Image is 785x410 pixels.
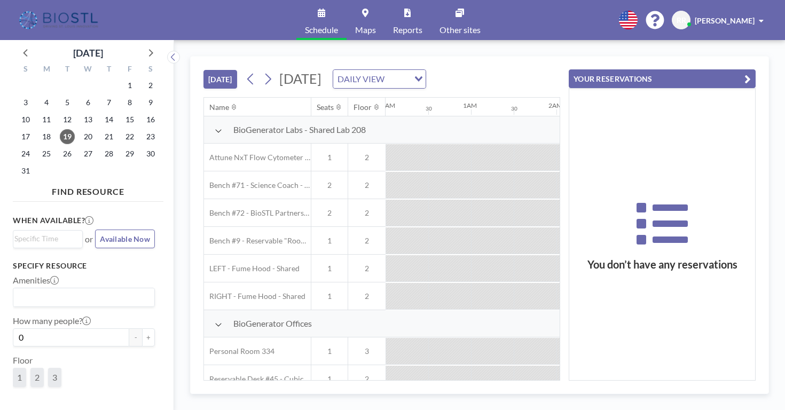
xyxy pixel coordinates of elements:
span: Saturday, August 16, 2025 [143,112,158,127]
span: Friday, August 8, 2025 [122,95,137,110]
div: 30 [511,105,517,112]
button: + [142,328,155,346]
span: Bench #71 - Science Coach - BioSTL Bench [204,180,311,190]
span: 2 [348,291,386,301]
span: 2 [348,180,386,190]
button: Available Now [95,230,155,248]
span: Monday, August 18, 2025 [39,129,54,144]
span: Tuesday, August 5, 2025 [60,95,75,110]
div: Search for option [13,288,154,306]
span: Bench #9 - Reservable "RoomZilla" Bench [204,236,311,246]
span: 1 [17,372,22,383]
div: M [36,63,57,77]
span: 1 [311,264,348,273]
span: Saturday, August 30, 2025 [143,146,158,161]
span: Thursday, August 21, 2025 [101,129,116,144]
span: Wednesday, August 27, 2025 [81,146,96,161]
div: 12AM [378,101,395,109]
span: 1 [311,291,348,301]
span: 2 [311,208,348,218]
span: BioGenerator Labs - Shared Lab 208 [233,124,366,135]
div: F [119,63,140,77]
span: Thursday, August 7, 2025 [101,95,116,110]
div: Search for option [333,70,426,88]
span: Saturday, August 2, 2025 [143,78,158,93]
span: Saturday, August 9, 2025 [143,95,158,110]
span: Tuesday, August 12, 2025 [60,112,75,127]
span: Monday, August 4, 2025 [39,95,54,110]
img: organization-logo [17,10,102,31]
div: 2AM [548,101,562,109]
div: S [140,63,161,77]
span: Tuesday, August 26, 2025 [60,146,75,161]
span: Sunday, August 24, 2025 [18,146,33,161]
span: Thursday, August 28, 2025 [101,146,116,161]
button: [DATE] [203,70,237,89]
span: Friday, August 22, 2025 [122,129,137,144]
span: Wednesday, August 6, 2025 [81,95,96,110]
input: Search for option [14,290,148,304]
span: Monday, August 11, 2025 [39,112,54,127]
div: Name [209,102,229,112]
span: 2 [348,236,386,246]
span: Saturday, August 23, 2025 [143,129,158,144]
div: Seats [317,102,334,112]
span: Friday, August 29, 2025 [122,146,137,161]
span: Wednesday, August 13, 2025 [81,112,96,127]
label: Floor [13,355,33,366]
span: Sunday, August 17, 2025 [18,129,33,144]
div: S [15,63,36,77]
span: Sunday, August 3, 2025 [18,95,33,110]
span: LEFT - Fume Hood - Shared [204,264,300,273]
button: - [129,328,142,346]
span: 2 [348,374,386,384]
span: Schedule [305,26,338,34]
span: Other sites [439,26,481,34]
h4: FIND RESOURCE [13,182,163,197]
span: Attune NxT Flow Cytometer - Bench #25 [204,153,311,162]
span: Friday, August 15, 2025 [122,112,137,127]
div: W [78,63,99,77]
span: Personal Room 334 [204,346,274,356]
span: DAILY VIEW [335,72,387,86]
span: 3 [348,346,386,356]
span: 2 [348,264,386,273]
div: 1AM [463,101,477,109]
h3: Specify resource [13,261,155,271]
div: T [57,63,78,77]
span: 2 [348,153,386,162]
span: Available Now [100,234,150,243]
label: Amenities [13,275,59,286]
span: 2 [35,372,40,383]
span: 3 [52,372,57,383]
div: 30 [426,105,432,112]
span: Wednesday, August 20, 2025 [81,129,96,144]
span: Maps [355,26,376,34]
span: 1 [311,346,348,356]
span: 2 [348,208,386,218]
span: RIGHT - Fume Hood - Shared [204,291,305,301]
span: 2 [311,180,348,190]
button: YOUR RESERVATIONS [569,69,756,88]
div: Floor [354,102,372,112]
span: Reports [393,26,422,34]
span: Sunday, August 10, 2025 [18,112,33,127]
span: or [85,234,93,245]
span: 1 [311,236,348,246]
div: T [98,63,119,77]
span: [DATE] [279,70,321,86]
label: How many people? [13,316,91,326]
span: Thursday, August 14, 2025 [101,112,116,127]
span: Friday, August 1, 2025 [122,78,137,93]
span: 1 [311,374,348,384]
span: Reservable Desk #45 - Cubicle Area (Office 206) [204,374,311,384]
div: [DATE] [73,45,103,60]
input: Search for option [14,233,76,245]
h3: You don’t have any reservations [569,258,755,271]
span: Tuesday, August 19, 2025 [60,129,75,144]
span: 1 [311,153,348,162]
span: Sunday, August 31, 2025 [18,163,33,178]
span: BioGenerator Offices [233,318,312,329]
span: RR [677,15,686,25]
input: Search for option [388,72,408,86]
